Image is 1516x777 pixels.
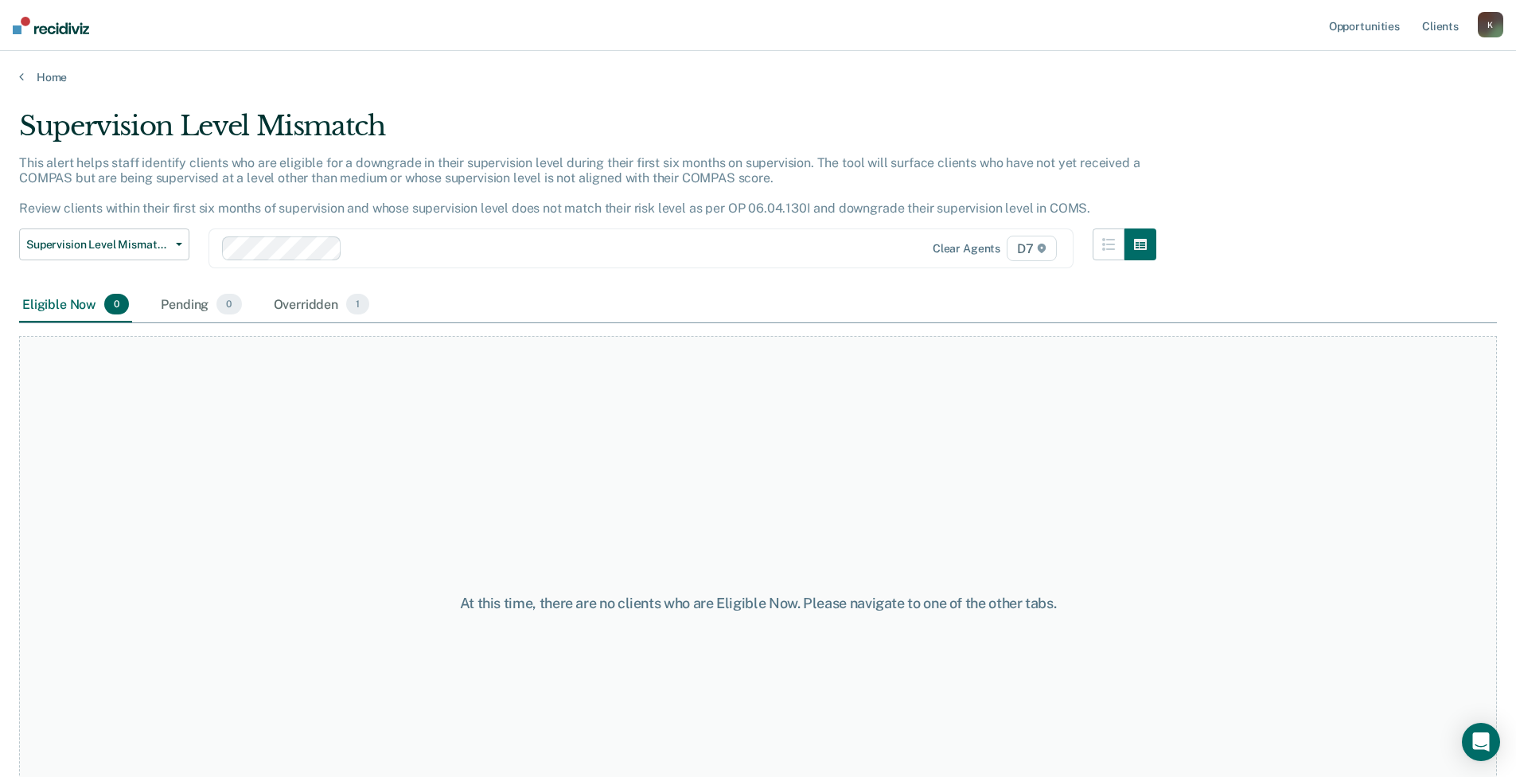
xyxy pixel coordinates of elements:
button: K [1478,12,1503,37]
span: 0 [104,294,129,314]
div: Open Intercom Messenger [1462,723,1500,761]
a: Home [19,70,1497,84]
div: Clear agents [933,242,1000,256]
button: Supervision Level Mismatch [19,228,189,260]
div: Overridden1 [271,287,373,322]
p: This alert helps staff identify clients who are eligible for a downgrade in their supervision lev... [19,155,1140,217]
div: At this time, there are no clients who are Eligible Now. Please navigate to one of the other tabs. [389,595,1128,612]
div: Eligible Now0 [19,287,132,322]
span: 0 [216,294,241,314]
span: D7 [1007,236,1057,261]
img: Recidiviz [13,17,89,34]
span: Supervision Level Mismatch [26,238,170,252]
div: Pending0 [158,287,244,322]
span: 1 [346,294,369,314]
div: Supervision Level Mismatch [19,110,1156,155]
